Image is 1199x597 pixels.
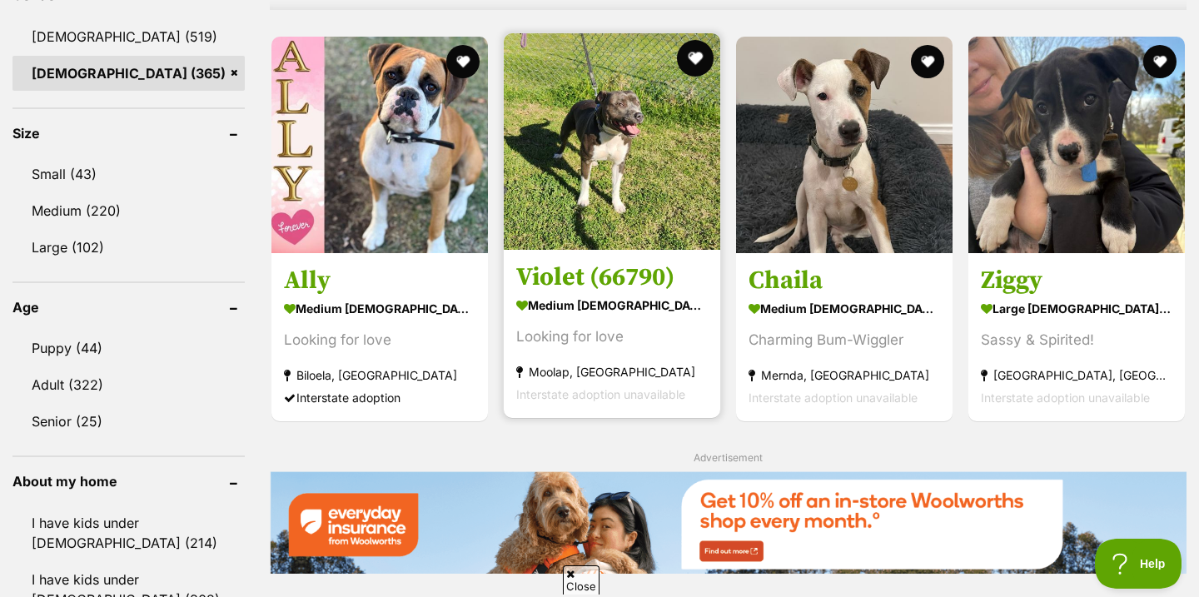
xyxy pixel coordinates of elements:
h3: Chaila [749,265,940,296]
div: Interstate adoption [284,386,475,409]
a: [DEMOGRAPHIC_DATA] (519) [12,19,245,54]
a: Chaila medium [DEMOGRAPHIC_DATA] Dog Charming Bum-Wiggler Mernda, [GEOGRAPHIC_DATA] Interstate ad... [736,252,953,421]
a: Medium (220) [12,193,245,228]
img: Violet (66790) - Staffordshire Bull Terrier Dog [504,33,720,250]
button: favourite [677,40,714,77]
button: favourite [446,45,480,78]
a: Small (43) [12,157,245,192]
a: Puppy (44) [12,331,245,366]
a: I have kids under [DEMOGRAPHIC_DATA] (214) [12,505,245,560]
strong: [GEOGRAPHIC_DATA], [GEOGRAPHIC_DATA] [981,364,1172,386]
header: About my home [12,474,245,489]
h3: Ziggy [981,265,1172,296]
img: Ziggy - Staffordshire Bull Terrier Dog [968,37,1185,253]
button: favourite [911,45,944,78]
strong: medium [DEMOGRAPHIC_DATA] Dog [516,293,708,317]
h3: Violet (66790) [516,261,708,293]
img: Ally - Boxer Dog [271,37,488,253]
a: [DEMOGRAPHIC_DATA] (365) [12,56,245,91]
iframe: Help Scout Beacon - Open [1095,539,1182,589]
a: Violet (66790) medium [DEMOGRAPHIC_DATA] Dog Looking for love Moolap, [GEOGRAPHIC_DATA] Interstat... [504,249,720,418]
strong: medium [DEMOGRAPHIC_DATA] Dog [749,296,940,321]
strong: Biloela, [GEOGRAPHIC_DATA] [284,364,475,386]
span: Interstate adoption unavailable [516,387,685,401]
strong: large [DEMOGRAPHIC_DATA] Dog [981,296,1172,321]
img: Chaila - Staffordshire Bull Terrier Dog [736,37,953,253]
a: Adult (322) [12,367,245,402]
span: Interstate adoption unavailable [981,391,1150,405]
div: Looking for love [516,326,708,348]
span: Advertisement [694,451,763,464]
strong: medium [DEMOGRAPHIC_DATA] Dog [284,296,475,321]
button: favourite [1143,45,1177,78]
span: Interstate adoption unavailable [749,391,918,405]
strong: Moolap, [GEOGRAPHIC_DATA] [516,361,708,383]
header: Size [12,126,245,141]
a: Large (102) [12,230,245,265]
a: Senior (25) [12,404,245,439]
div: Sassy & Spirited! [981,329,1172,351]
strong: Mernda, [GEOGRAPHIC_DATA] [749,364,940,386]
span: Close [563,565,599,595]
a: Ziggy large [DEMOGRAPHIC_DATA] Dog Sassy & Spirited! [GEOGRAPHIC_DATA], [GEOGRAPHIC_DATA] Interst... [968,252,1185,421]
h3: Ally [284,265,475,296]
div: Looking for love [284,329,475,351]
a: Everyday Insurance promotional banner [270,471,1187,576]
a: Ally medium [DEMOGRAPHIC_DATA] Dog Looking for love Biloela, [GEOGRAPHIC_DATA] Interstate adoption [271,252,488,421]
div: Charming Bum-Wiggler [749,329,940,351]
img: Everyday Insurance promotional banner [270,471,1187,573]
header: Age [12,300,245,315]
